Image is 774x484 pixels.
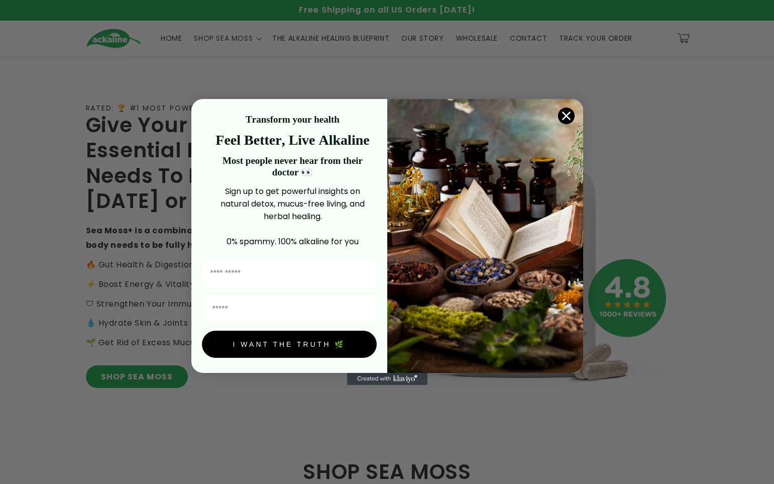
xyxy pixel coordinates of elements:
input: First Name [202,261,377,286]
strong: Transform your health [246,114,340,125]
button: Close dialog [558,107,575,125]
strong: Most people never hear from their doctor 👀 [223,155,363,177]
p: Sign up to get powerful insights on natural detox, mucus-free living, and herbal healing. [209,185,377,223]
strong: Feel Better, Live Alkaline [215,132,369,148]
input: Email [204,297,377,322]
button: I WANT THE TRUTH 🌿 [202,331,377,358]
img: 4a4a186a-b914-4224-87c7-990d8ecc9bca.jpeg [387,99,583,373]
a: Created with Klaviyo - opens in a new tab [347,373,427,385]
p: 0% spammy. 100% alkaline for you [209,235,377,248]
